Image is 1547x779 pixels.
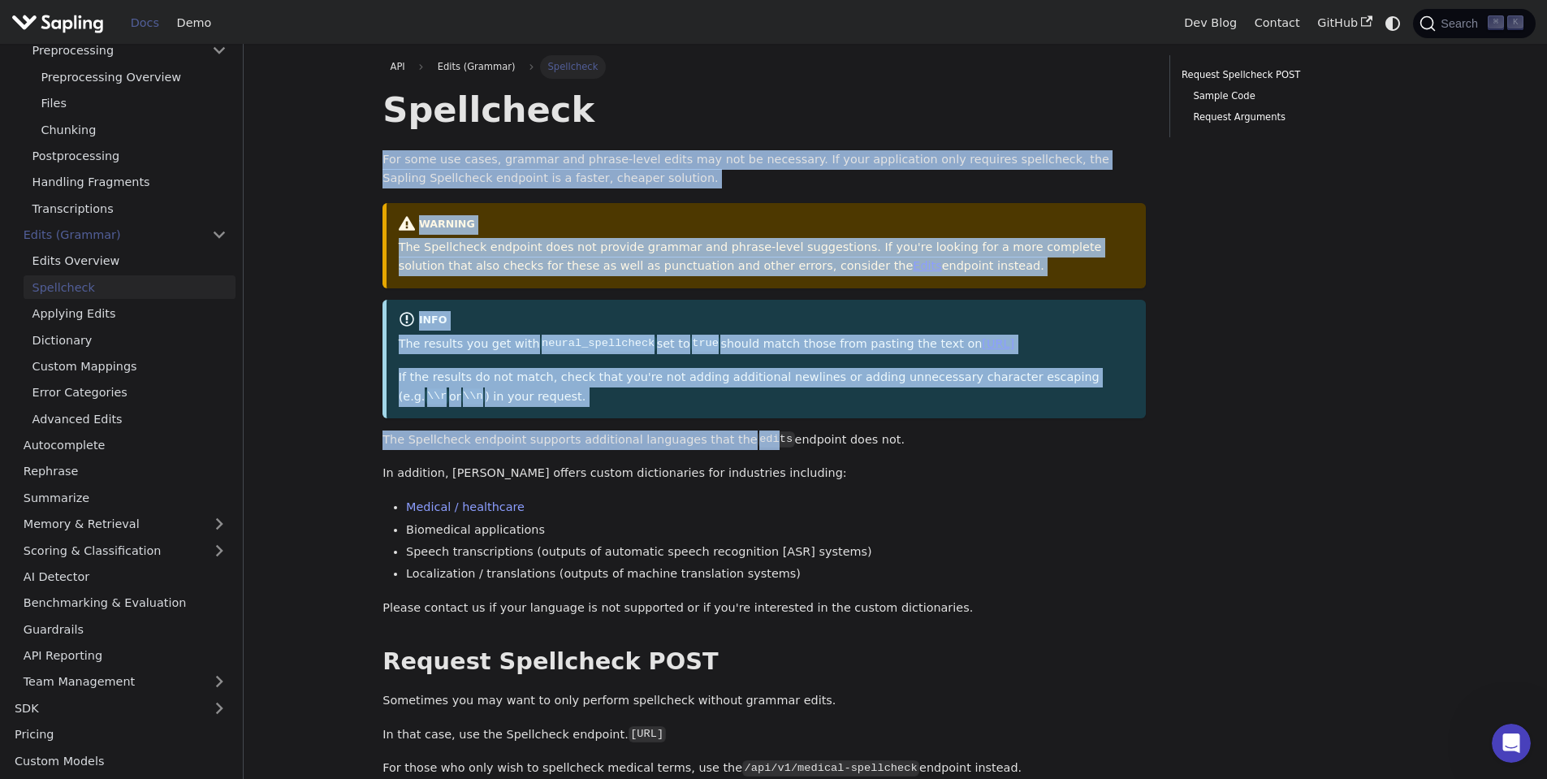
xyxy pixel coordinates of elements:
a: Sample Code [1193,89,1396,104]
p: For those who only wish to spellcheck medical terms, use the endpoint instead. [382,759,1146,778]
button: Search (Command+K) [1413,9,1535,38]
a: Advanced Edits [24,407,236,431]
p: The Spellcheck endpoint does not provide grammar and phrase-level suggestions. If you're looking ... [399,238,1134,277]
kbd: ⌘ [1488,15,1504,30]
p: If the results do not match, check that you're not adding additional newlines or adding unnecessa... [399,368,1134,407]
nav: Breadcrumbs [382,55,1146,78]
a: Pricing [6,723,236,747]
a: Error Categories [24,381,236,405]
a: Edits [913,259,941,272]
code: edits [758,431,795,448]
a: API Reporting [15,644,236,668]
a: SDK [6,696,203,720]
a: Chunking [32,118,236,141]
iframe: Intercom live chat [1492,724,1531,763]
kbd: K [1507,15,1523,30]
a: Handling Fragments [24,171,236,194]
code: /api/v1/medical-spellcheck [742,760,919,777]
a: Summarize [15,486,236,509]
a: Transcriptions [24,197,236,220]
a: Preprocessing Overview [32,65,236,89]
p: In that case, use the Spellcheck endpoint. [382,725,1146,745]
code: \\r [425,388,448,405]
a: Edits Overview [24,249,236,273]
a: Request Arguments [1193,110,1396,125]
img: Sapling.ai [11,11,104,35]
div: warning [399,215,1134,235]
span: API [391,61,405,72]
a: Medical / healthcare [406,500,525,513]
a: Demo [168,11,220,36]
li: Speech transcriptions (outputs of automatic speech recognition [ASR] systems) [406,543,1146,562]
a: Contact [1246,11,1309,36]
a: Files [32,92,236,115]
p: The Spellcheck endpoint supports additional languages that the endpoint does not. [382,431,1146,450]
a: API [382,55,413,78]
a: Applying Edits [24,302,236,326]
a: GitHub [1308,11,1381,36]
a: Sapling.ai [11,11,110,35]
p: The results you get with set to should match those from pasting the text on [399,335,1134,354]
a: Rephrase [15,460,236,483]
li: Biomedical applications [406,521,1146,540]
span: Search [1436,17,1488,30]
a: Scoring & Classification [15,539,236,562]
a: Spellcheck [24,275,236,299]
button: Switch between dark and light mode (currently system mode) [1381,11,1405,35]
a: [URL] [982,337,1014,350]
a: Benchmarking & Evaluation [15,591,236,615]
a: Autocomplete [15,434,236,457]
p: Please contact us if your language is not supported or if you're interested in the custom diction... [382,599,1146,618]
a: Custom Models [6,749,236,773]
a: Edits (Grammar) [15,223,236,247]
a: AI Detector [15,565,236,589]
a: Custom Mappings [24,355,236,379]
a: Team Management [15,670,236,694]
code: true [690,335,721,352]
p: In addition, [PERSON_NAME] offers custom dictionaries for industries including: [382,464,1146,483]
li: Localization / translations (outputs of machine translation systems) [406,565,1146,584]
h1: Spellcheck [382,88,1146,132]
a: Docs [122,11,168,36]
button: Expand sidebar category 'SDK' [203,696,236,720]
span: Spellcheck [540,55,605,78]
code: \\n [461,388,485,405]
a: Guardrails [15,617,236,641]
p: Sometimes you may want to only perform spellcheck without grammar edits. [382,691,1146,711]
a: Memory & Retrieval [15,513,236,536]
p: For some use cases, grammar and phrase-level edits may not be necessary. If your application only... [382,150,1146,189]
a: Preprocessing [24,39,236,63]
span: Edits (Grammar) [430,55,522,78]
a: Postprocessing [24,145,236,168]
a: Dev Blog [1175,11,1245,36]
code: neural_spellcheck [540,335,657,352]
a: Request Spellcheck POST [1182,67,1402,83]
code: [URL] [629,726,666,742]
h2: Request Spellcheck POST [382,647,1146,677]
a: Dictionary [24,328,236,352]
div: info [399,311,1134,331]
